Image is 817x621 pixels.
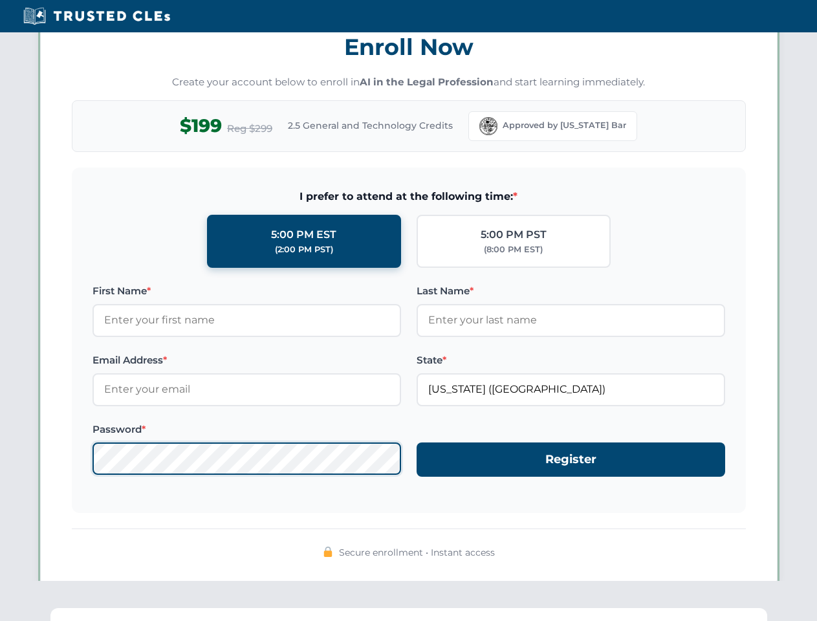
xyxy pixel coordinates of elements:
[417,353,725,368] label: State
[288,118,453,133] span: 2.5 General and Technology Credits
[93,283,401,299] label: First Name
[72,75,746,90] p: Create your account below to enroll in and start learning immediately.
[93,353,401,368] label: Email Address
[503,119,626,132] span: Approved by [US_STATE] Bar
[93,188,725,205] span: I prefer to attend at the following time:
[481,226,547,243] div: 5:00 PM PST
[360,76,494,88] strong: AI in the Legal Profession
[323,547,333,557] img: 🔒
[72,27,746,67] h3: Enroll Now
[271,226,336,243] div: 5:00 PM EST
[93,373,401,406] input: Enter your email
[339,545,495,560] span: Secure enrollment • Instant access
[275,243,333,256] div: (2:00 PM PST)
[484,243,543,256] div: (8:00 PM EST)
[180,111,222,140] span: $199
[417,304,725,336] input: Enter your last name
[417,373,725,406] input: Florida (FL)
[93,304,401,336] input: Enter your first name
[93,422,401,437] label: Password
[417,442,725,477] button: Register
[227,121,272,136] span: Reg $299
[417,283,725,299] label: Last Name
[19,6,174,26] img: Trusted CLEs
[479,117,497,135] img: Florida Bar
